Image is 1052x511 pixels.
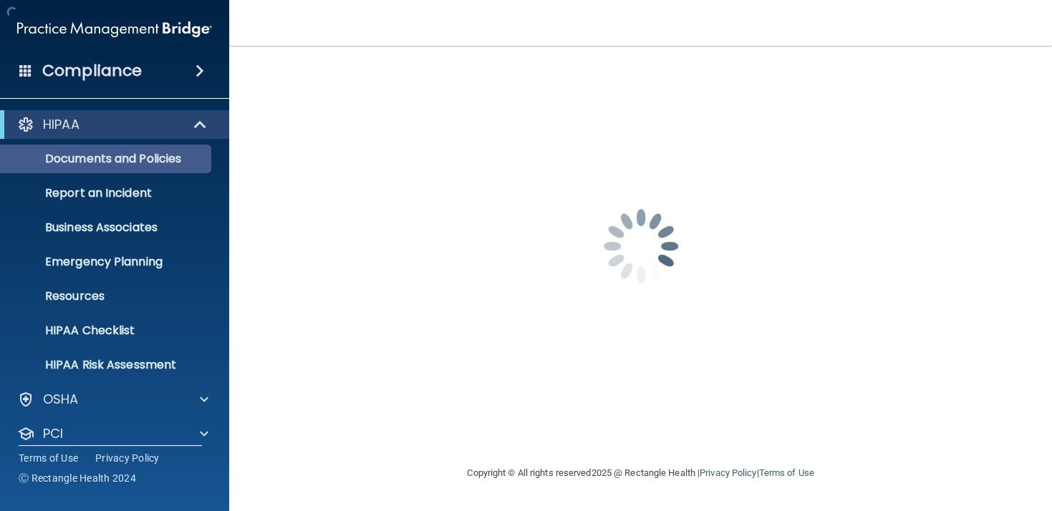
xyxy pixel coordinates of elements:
a: Privacy Policy [95,451,160,465]
p: HIPAA Checklist [9,323,205,338]
iframe: Drift Widget Chat Controller [805,429,1035,485]
a: Terms of Use [758,467,814,478]
p: HIPAA Risk Assessment [9,358,205,372]
h4: Compliance [42,61,142,81]
a: HIPAA [17,116,208,133]
p: Emergency Planning [9,255,205,269]
p: OSHA [43,391,79,408]
p: Documents and Policies [9,152,205,166]
span: Ⓒ Rectangle Health 2024 [19,471,136,485]
p: Report an Incident [9,186,205,200]
p: PCI [43,425,63,442]
a: OSHA [17,391,208,408]
a: Privacy Policy [700,467,756,478]
p: Business Associates [9,220,205,235]
img: spinner.e123f6fc.gif [569,175,713,318]
p: HIPAA [43,116,79,133]
p: Resources [9,289,205,303]
a: PCI [17,425,208,442]
div: Copyright © All rights reserved 2025 @ Rectangle Health | | [380,450,902,496]
img: PMB logo [17,15,212,44]
a: Terms of Use [19,451,78,465]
